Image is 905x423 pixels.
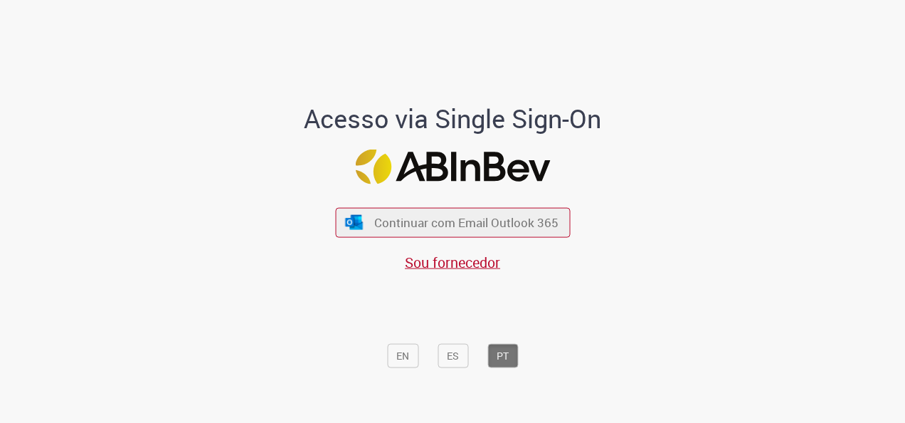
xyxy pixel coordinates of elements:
[438,343,468,367] button: ES
[387,343,418,367] button: EN
[405,252,500,271] a: Sou fornecedor
[355,150,550,184] img: Logo ABInBev
[255,104,650,132] h1: Acesso via Single Sign-On
[374,214,559,231] span: Continuar com Email Outlook 365
[335,208,570,237] button: ícone Azure/Microsoft 360 Continuar com Email Outlook 365
[344,214,364,229] img: ícone Azure/Microsoft 360
[487,343,518,367] button: PT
